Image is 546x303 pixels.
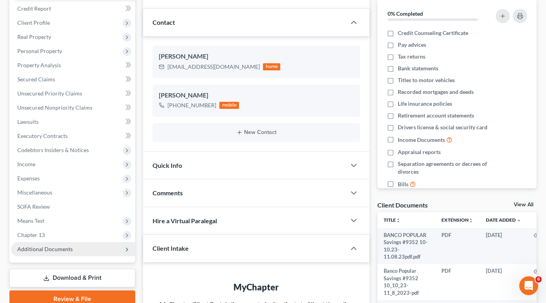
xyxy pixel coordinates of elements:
[159,281,353,293] div: MyChapter
[17,104,92,111] span: Unsecured Nonpriority Claims
[398,148,441,156] span: Appraisal reports
[486,217,521,223] a: Date Added expand_more
[153,162,182,169] span: Quick Info
[435,228,480,264] td: PDF
[9,269,135,287] a: Download & Print
[398,123,487,131] span: Drivers license & social security card
[11,115,135,129] a: Lawsuits
[17,231,45,238] span: Chapter 13
[11,58,135,72] a: Property Analysis
[398,88,474,96] span: Recorded mortgages and deeds
[17,203,50,210] span: SOFA Review
[17,147,89,153] span: Codebtors Insiders & Notices
[17,90,82,97] span: Unsecured Priority Claims
[153,244,189,252] span: Client Intake
[17,62,61,68] span: Property Analysis
[17,175,40,182] span: Expenses
[17,161,35,167] span: Income
[435,264,480,300] td: PDF
[480,228,528,264] td: [DATE]
[263,63,280,70] div: home
[11,129,135,143] a: Executory Contracts
[398,64,438,72] span: Bank statements
[398,160,490,176] span: Separation agreements or decrees of divorces
[398,53,425,61] span: Tax returns
[17,132,68,139] span: Executory Contracts
[398,100,452,108] span: Life insurance policies
[17,19,50,26] span: Client Profile
[377,228,435,264] td: BANCO POPULAR Savings #9352 10-10.23-11.08.23pdf.pdf
[388,10,423,17] strong: 0% Completed
[17,76,55,83] span: Secured Claims
[159,91,353,100] div: [PERSON_NAME]
[17,5,51,12] span: Credit Report
[11,2,135,16] a: Credit Report
[153,18,175,26] span: Contact
[377,264,435,300] td: Banco Popular Savings #9352 10_10_23-11_8_2023-pdf
[384,217,401,223] a: Titleunfold_more
[396,218,401,223] i: unfold_more
[167,63,260,71] div: [EMAIL_ADDRESS][DOMAIN_NAME]
[11,200,135,214] a: SOFA Review
[159,52,353,61] div: [PERSON_NAME]
[11,101,135,115] a: Unsecured Nonpriority Claims
[17,33,51,40] span: Real Property
[398,41,426,49] span: Pay advices
[17,48,62,54] span: Personal Property
[398,76,455,84] span: Titles to motor vehicles
[398,29,468,37] span: Credit Counseling Certificate
[377,201,428,209] div: Client Documents
[153,217,217,224] span: Hire a Virtual Paralegal
[219,102,239,109] div: mobile
[17,217,44,224] span: Means Test
[11,72,135,86] a: Secured Claims
[398,136,445,144] span: Income Documents
[167,101,216,109] div: [PHONE_NUMBER]
[398,180,408,188] span: Bills
[17,246,73,252] span: Additional Documents
[153,189,183,196] span: Comments
[159,129,353,136] button: New Contact
[469,218,473,223] i: unfold_more
[17,118,39,125] span: Lawsuits
[480,264,528,300] td: [DATE]
[514,202,533,208] a: View All
[398,112,474,119] span: Retirement account statements
[17,189,52,196] span: Miscellaneous
[535,276,542,283] span: 6
[441,217,473,223] a: Extensionunfold_more
[519,276,538,295] iframe: Intercom live chat
[517,218,521,223] i: expand_more
[11,86,135,101] a: Unsecured Priority Claims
